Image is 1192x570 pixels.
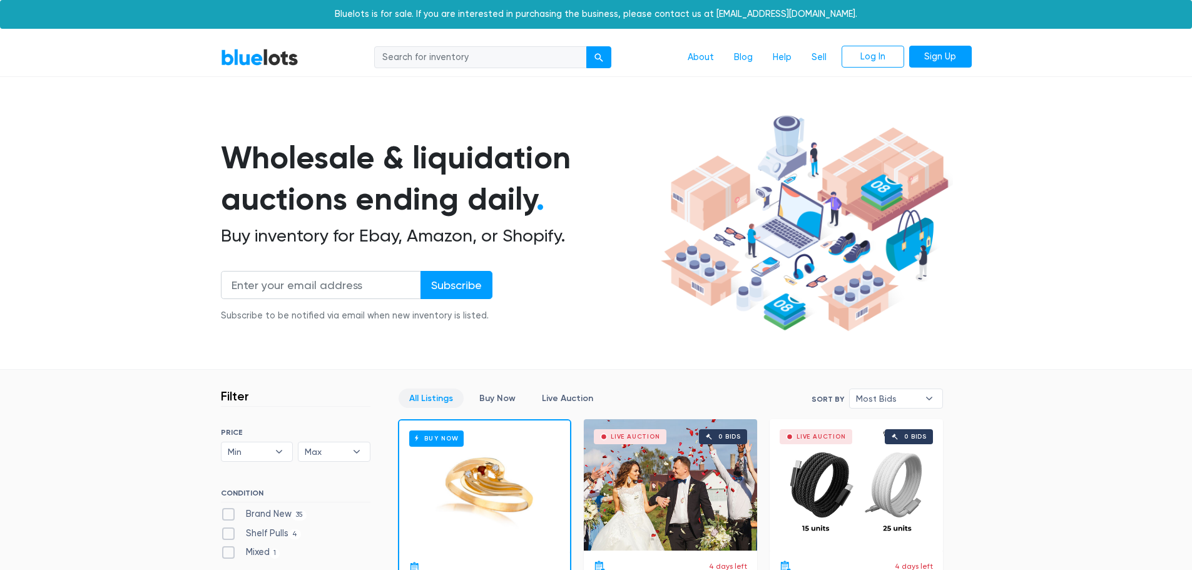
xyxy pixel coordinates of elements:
span: Most Bids [856,389,919,408]
div: 0 bids [718,434,741,440]
a: Sign Up [909,46,972,68]
input: Search for inventory [374,46,587,69]
label: Sort By [812,394,844,405]
a: Buy Now [399,420,570,552]
a: Help [763,46,802,69]
a: Live Auction [531,389,604,408]
div: Live Auction [611,434,660,440]
div: 0 bids [904,434,927,440]
b: ▾ [266,442,292,461]
h6: PRICE [221,428,370,437]
b: ▾ [916,389,942,408]
span: . [536,180,544,218]
a: Blog [724,46,763,69]
img: hero-ee84e7d0318cb26816c560f6b4441b76977f77a177738b4e94f68c95b2b83dbb.png [656,109,953,337]
a: Sell [802,46,837,69]
h6: Buy Now [409,430,464,446]
a: Live Auction 0 bids [584,419,757,551]
div: Live Auction [797,434,846,440]
h1: Wholesale & liquidation auctions ending daily [221,137,656,220]
a: Log In [842,46,904,68]
span: Min [228,442,269,461]
span: Max [305,442,346,461]
a: BlueLots [221,48,298,66]
span: 1 [270,549,280,559]
a: Buy Now [469,389,526,408]
a: Live Auction 0 bids [770,419,943,551]
h2: Buy inventory for Ebay, Amazon, or Shopify. [221,225,656,247]
label: Mixed [221,546,280,559]
label: Brand New [221,507,307,521]
a: All Listings [399,389,464,408]
input: Subscribe [420,271,492,299]
span: 35 [292,510,307,520]
a: About [678,46,724,69]
label: Shelf Pulls [221,527,302,541]
span: 4 [288,529,302,539]
b: ▾ [344,442,370,461]
h6: CONDITION [221,489,370,502]
input: Enter your email address [221,271,421,299]
h3: Filter [221,389,249,404]
div: Subscribe to be notified via email when new inventory is listed. [221,309,492,323]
